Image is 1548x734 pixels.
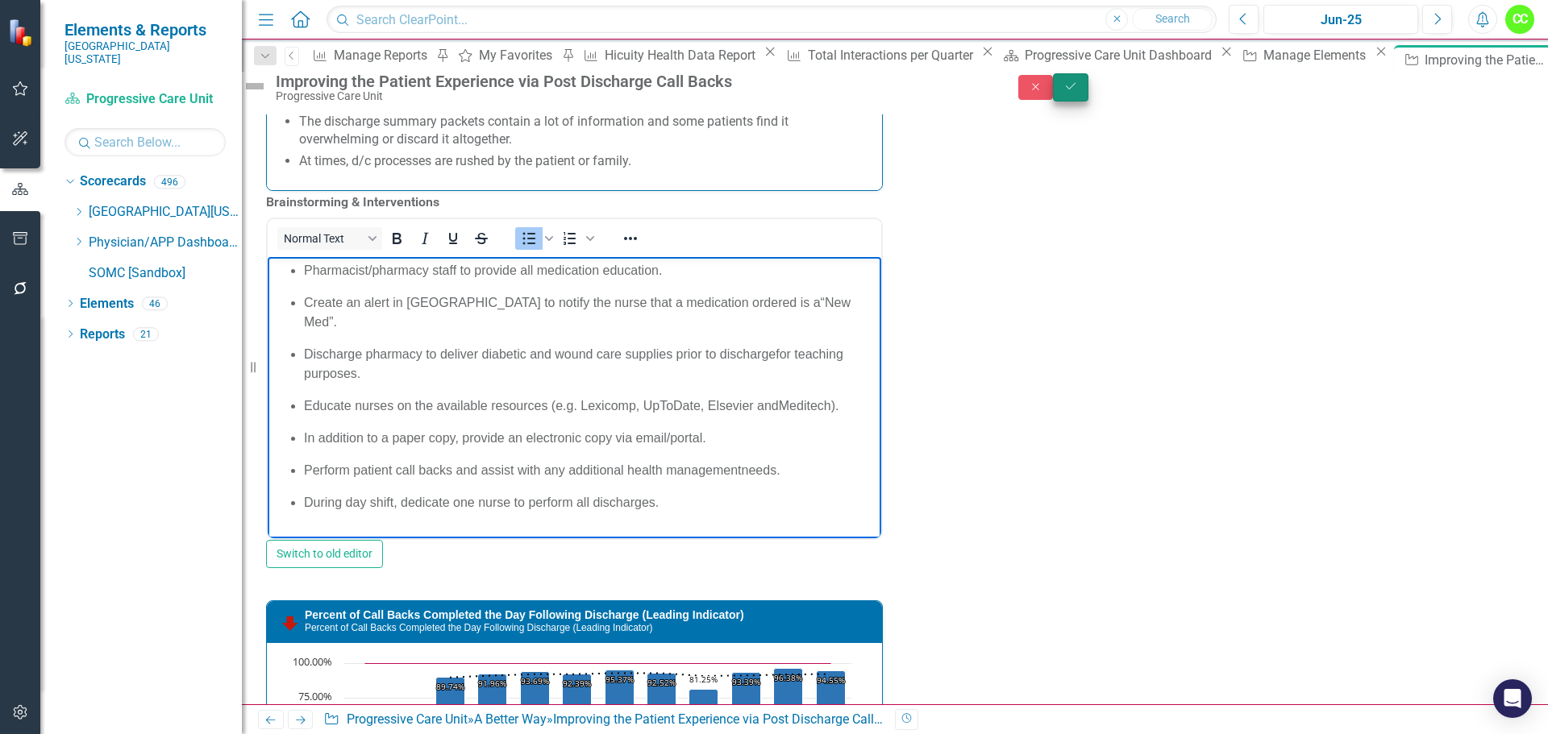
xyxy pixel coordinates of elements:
[266,540,383,568] button: Switch to old editor
[7,17,37,47] img: ClearPoint Strategy
[281,613,300,632] img: Below Plan
[436,681,464,692] text: 89.74%
[89,234,242,252] a: Physician/APP Dashboards
[277,227,382,250] button: Block Normal Text
[323,711,883,729] div: » »
[334,45,432,65] div: Manage Reports
[64,90,226,109] a: Progressive Care Unit
[997,45,1216,65] a: Progressive Care Unit Dashboard
[578,45,760,65] a: Hicuity Health Data Report
[521,675,549,686] text: 93.69%
[89,264,242,283] a: SOMC [Sandbox]
[1155,12,1190,25] span: Search
[689,674,718,685] text: 81.25%
[1132,8,1213,31] button: Search
[774,672,802,683] text: 96.38%
[133,327,159,341] div: 21
[268,257,881,538] iframe: Rich Text Area
[474,711,547,727] a: A Better Way
[1505,5,1534,34] button: CC
[80,295,134,313] a: Elements
[468,227,495,250] button: Strikethrough
[80,326,125,344] a: Reports
[617,227,644,250] button: Reveal or hide additional toolbar items
[1263,45,1371,65] div: Manage Elements
[276,90,986,102] div: Progressive Care Unit
[479,45,557,65] div: My Favorites
[647,677,676,688] text: 92.52%
[411,227,439,250] button: Italic
[299,153,631,168] span: At times, d/c processes are rushed by the patient or family.
[732,676,760,687] text: 93.39%
[64,128,226,156] input: Search Below...
[305,622,653,633] small: Percent of Call Backs Completed the Day Following Discharge (Leading Indicator)
[553,711,912,727] div: Improving the Patient Experience via Post Discharge Call Backs
[515,227,556,250] div: Bullet list
[307,45,432,65] a: Manage Reports
[298,689,332,703] text: 75.00%
[439,227,467,250] button: Underline
[284,232,363,245] span: Normal Text
[154,175,185,189] div: 496
[1263,5,1418,34] button: Jun-25
[266,195,883,209] h3: Brainstorming & Interventions
[383,227,410,250] button: Bold
[808,45,978,65] div: Total Interactions per Quarter
[478,678,506,689] text: 91.96%
[327,6,1217,34] input: Search ClearPoint...
[1025,45,1217,65] div: Progressive Care Unit Dashboard
[80,172,146,191] a: Scorecards
[1269,10,1413,30] div: Jun-25
[142,297,168,310] div: 46
[363,660,834,666] g: Goal, series 3 of 3. Line with 12 data points.
[347,711,468,727] a: Progressive Care Unit
[1493,679,1532,718] div: Open Intercom Messenger
[64,20,226,39] span: Elements & Reports
[242,73,268,99] img: Not Defined
[556,227,597,250] div: Numbered list
[780,45,977,65] a: Total Interactions per Quarter
[64,39,226,66] small: [GEOGRAPHIC_DATA][US_STATE]
[605,45,760,65] div: Hicuity Health Data Report
[293,654,332,669] text: 100.00%
[1237,45,1371,65] a: Manage Elements
[817,674,845,686] text: 94.55%
[89,203,242,222] a: [GEOGRAPHIC_DATA][US_STATE]
[605,674,634,685] text: 95.37%
[276,73,986,90] div: Improving the Patient Experience via Post Discharge Call Backs
[452,45,557,65] a: My Favorites
[563,678,591,689] text: 92.39%
[305,608,744,621] a: Percent of Call Backs Completed the Day Following Discharge (Leading Indicator)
